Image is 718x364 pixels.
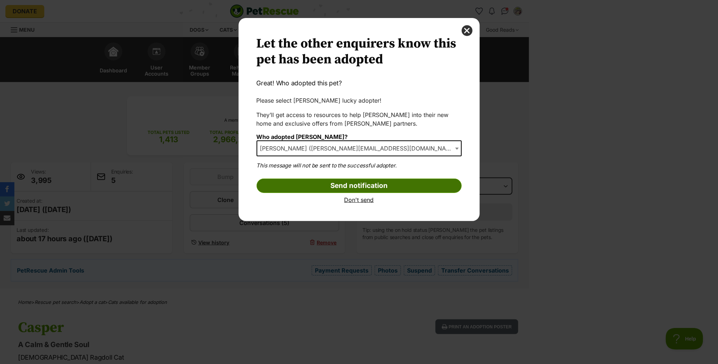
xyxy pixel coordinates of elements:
[257,140,462,156] span: Brendon Simpson (brendon.simpson94@gmail.com)
[257,111,462,128] p: They’ll get access to resources to help [PERSON_NAME] into their new home and exclusive offers fr...
[257,96,462,105] p: Please select [PERSON_NAME] lucky adopter!
[257,36,462,68] h2: Let the other enquirers know this pet has been adopted
[257,197,462,203] a: Don't send
[257,179,462,193] input: Send notification
[257,133,348,140] label: Who adopted [PERSON_NAME]?
[257,143,461,153] span: Brendon Simpson (brendon.simpson94@gmail.com)
[257,162,462,170] p: This message will not be sent to the successful adopter.
[1,1,6,6] img: consumer-privacy-logo.png
[257,78,462,88] p: Great! Who adopted this pet?
[462,25,473,36] button: close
